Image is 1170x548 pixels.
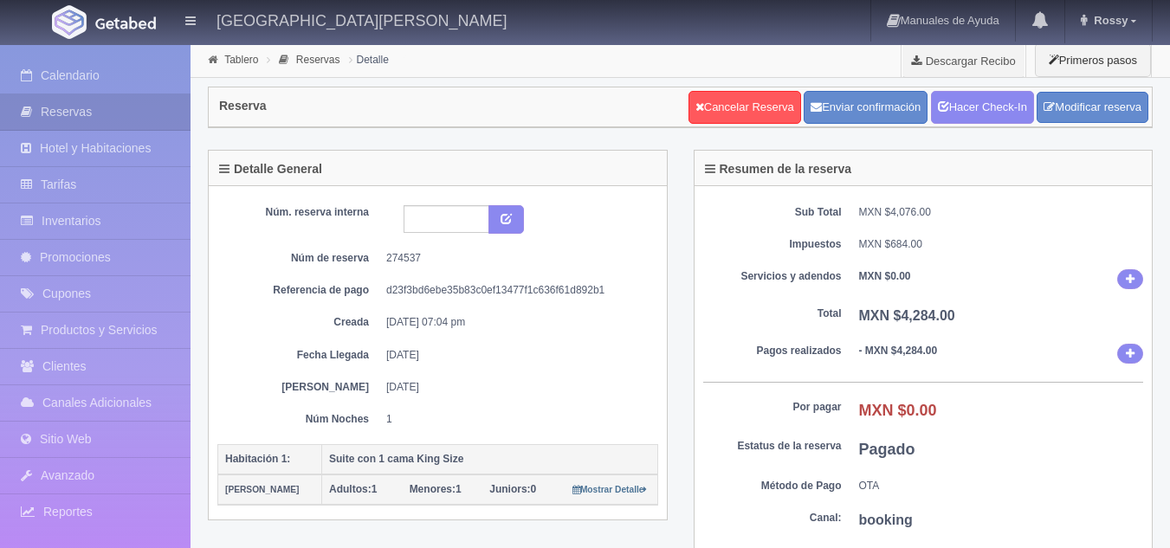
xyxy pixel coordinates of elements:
[386,315,645,330] dd: [DATE] 07:04 pm
[859,402,937,419] b: MXN $0.00
[859,270,911,282] b: MXN $0.00
[931,91,1034,124] a: Hacer Check-In
[329,483,372,495] strong: Adultos:
[230,412,369,427] dt: Núm Noches
[386,283,645,298] dd: d23f3bd6ebe35b83c0ef13477f1c636f61d892b1
[410,483,456,495] strong: Menores:
[703,511,842,525] dt: Canal:
[489,483,536,495] span: 0
[219,163,322,176] h4: Detalle General
[52,5,87,39] img: Getabed
[703,269,842,284] dt: Servicios y adendos
[1035,43,1151,77] button: Primeros pasos
[705,163,852,176] h4: Resumen de la reserva
[859,345,938,357] b: - MXN $4,284.00
[386,251,645,266] dd: 274537
[859,441,915,458] b: Pagado
[219,100,267,113] h4: Reserva
[703,400,842,415] dt: Por pagar
[489,483,530,495] strong: Juniors:
[95,16,156,29] img: Getabed
[230,380,369,395] dt: [PERSON_NAME]
[902,43,1025,78] a: Descargar Recibo
[1089,14,1128,27] span: Rossy
[386,412,645,427] dd: 1
[230,283,369,298] dt: Referencia de pago
[703,439,842,454] dt: Estatus de la reserva
[859,205,1144,220] dd: MXN $4,076.00
[859,237,1144,252] dd: MXN $684.00
[296,54,340,66] a: Reservas
[345,51,393,68] li: Detalle
[329,483,377,495] span: 1
[703,205,842,220] dt: Sub Total
[386,380,645,395] dd: [DATE]
[859,479,1144,493] dd: OTA
[230,348,369,363] dt: Fecha Llegada
[225,485,299,494] small: [PERSON_NAME]
[804,91,928,124] button: Enviar confirmación
[322,444,658,474] th: Suite con 1 cama King Size
[703,344,842,358] dt: Pagos realizados
[224,54,258,66] a: Tablero
[386,348,645,363] dd: [DATE]
[1037,92,1148,124] a: Modificar reserva
[688,91,801,124] a: Cancelar Reserva
[859,513,913,527] b: booking
[572,483,648,495] a: Mostrar Detalle
[217,9,507,30] h4: [GEOGRAPHIC_DATA][PERSON_NAME]
[703,479,842,493] dt: Método de Pago
[859,308,955,323] b: MXN $4,284.00
[230,205,369,220] dt: Núm. reserva interna
[230,251,369,266] dt: Núm de reserva
[225,453,290,465] b: Habitación 1:
[703,237,842,252] dt: Impuestos
[230,315,369,330] dt: Creada
[703,306,842,321] dt: Total
[572,485,648,494] small: Mostrar Detalle
[410,483,462,495] span: 1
